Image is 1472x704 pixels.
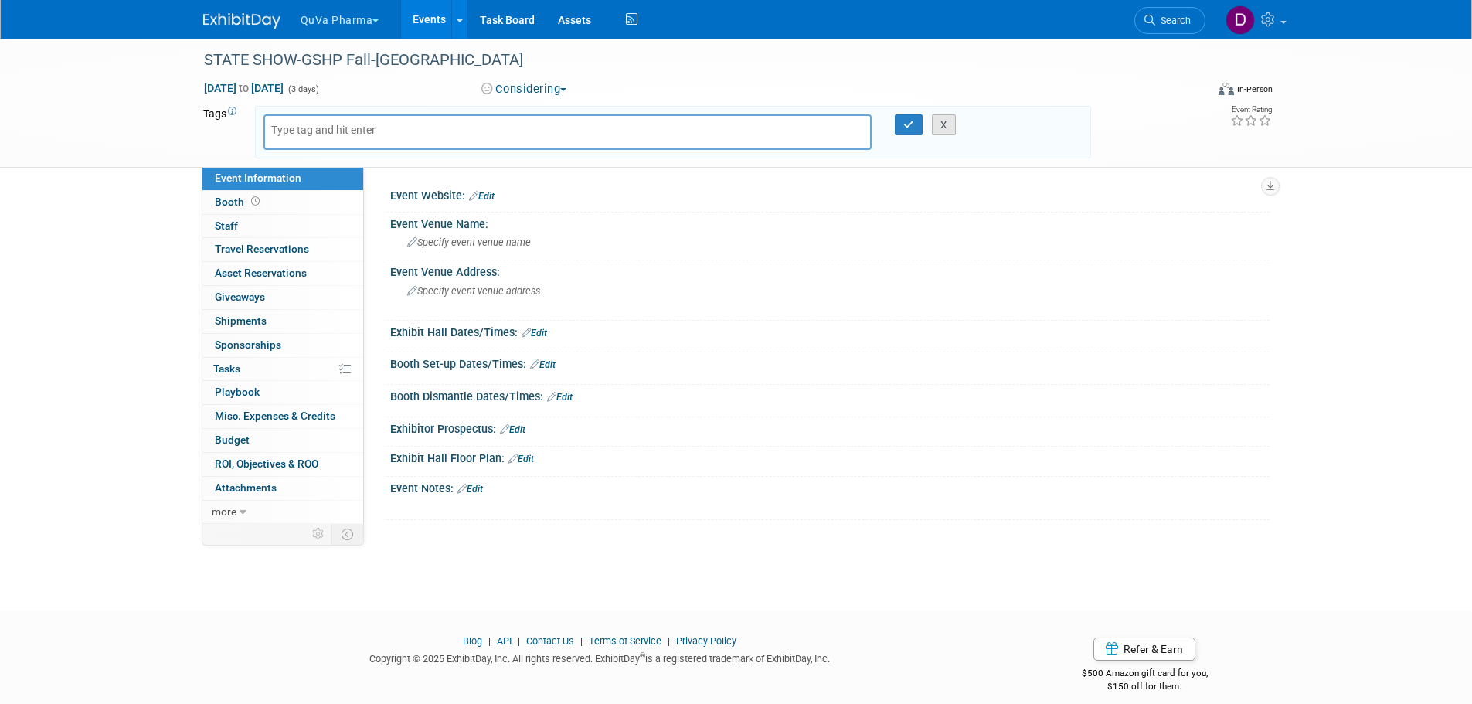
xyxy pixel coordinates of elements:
[287,84,319,94] span: (3 days)
[1093,638,1195,661] a: Refer & Earn
[215,196,263,208] span: Booth
[390,417,1270,437] div: Exhibitor Prospectus:
[202,191,363,214] a: Booth
[212,505,236,518] span: more
[390,321,1270,341] div: Exhibit Hall Dates/Times:
[202,286,363,309] a: Giveaways
[463,635,482,647] a: Blog
[1114,80,1273,104] div: Event Format
[199,46,1182,74] div: STATE SHOW-GSHP Fall-[GEOGRAPHIC_DATA]
[202,215,363,238] a: Staff
[497,635,512,647] a: API
[271,122,395,138] input: Type tag and hit enter
[202,167,363,190] a: Event Information
[215,243,309,255] span: Travel Reservations
[932,114,956,136] button: X
[390,213,1270,232] div: Event Venue Name:
[1155,15,1191,26] span: Search
[1236,83,1273,95] div: In-Person
[500,424,525,435] a: Edit
[530,359,556,370] a: Edit
[215,219,238,232] span: Staff
[390,260,1270,280] div: Event Venue Address:
[469,191,495,202] a: Edit
[203,13,280,29] img: ExhibitDay
[215,457,318,470] span: ROI, Objectives & ROO
[1020,680,1270,693] div: $150 off for them.
[390,352,1270,372] div: Booth Set-up Dates/Times:
[664,635,674,647] span: |
[203,81,284,95] span: [DATE] [DATE]
[514,635,524,647] span: |
[202,262,363,285] a: Asset Reservations
[390,184,1270,204] div: Event Website:
[215,315,267,327] span: Shipments
[522,328,547,338] a: Edit
[305,524,332,544] td: Personalize Event Tab Strip
[476,81,573,97] button: Considering
[215,434,250,446] span: Budget
[1134,7,1205,34] a: Search
[215,481,277,494] span: Attachments
[202,358,363,381] a: Tasks
[202,334,363,357] a: Sponsorships
[202,477,363,500] a: Attachments
[202,310,363,333] a: Shipments
[202,429,363,452] a: Budget
[215,172,301,184] span: Event Information
[1226,5,1255,35] img: Danielle Mitchell
[526,635,574,647] a: Contact Us
[203,106,241,158] td: Tags
[213,362,240,375] span: Tasks
[236,82,251,94] span: to
[215,386,260,398] span: Playbook
[331,524,363,544] td: Toggle Event Tabs
[589,635,661,647] a: Terms of Service
[457,484,483,495] a: Edit
[202,405,363,428] a: Misc. Expenses & Credits
[390,477,1270,497] div: Event Notes:
[202,501,363,524] a: more
[547,392,573,403] a: Edit
[1020,657,1270,692] div: $500 Amazon gift card for you,
[407,236,531,248] span: Specify event venue name
[508,454,534,464] a: Edit
[215,410,335,422] span: Misc. Expenses & Credits
[407,285,540,297] span: Specify event venue address
[676,635,736,647] a: Privacy Policy
[215,267,307,279] span: Asset Reservations
[390,447,1270,467] div: Exhibit Hall Floor Plan:
[484,635,495,647] span: |
[215,338,281,351] span: Sponsorships
[1219,83,1234,95] img: Format-Inperson.png
[576,635,586,647] span: |
[202,381,363,404] a: Playbook
[390,385,1270,405] div: Booth Dismantle Dates/Times:
[1230,106,1272,114] div: Event Rating
[215,291,265,303] span: Giveaways
[202,238,363,261] a: Travel Reservations
[248,196,263,207] span: Booth not reserved yet
[640,651,645,660] sup: ®
[202,453,363,476] a: ROI, Objectives & ROO
[203,648,998,666] div: Copyright © 2025 ExhibitDay, Inc. All rights reserved. ExhibitDay is a registered trademark of Ex...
